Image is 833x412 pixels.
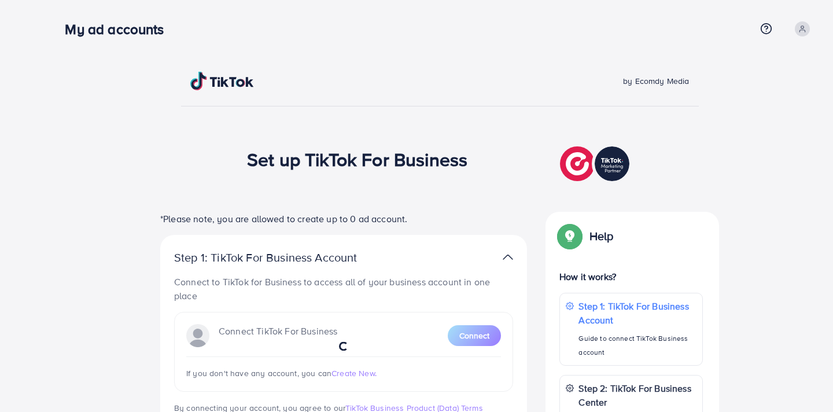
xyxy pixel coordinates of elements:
p: *Please note, you are allowed to create up to 0 ad account. [160,212,527,226]
p: Help [589,229,614,243]
img: Popup guide [559,226,580,247]
p: How it works? [559,270,703,284]
span: by Ecomdy Media [623,75,689,87]
p: Step 1: TikTok For Business Account [174,251,394,264]
h1: Set up TikTok For Business [247,148,467,170]
img: TikTok [190,72,254,90]
p: Step 2: TikTok For Business Center [578,381,696,409]
h3: My ad accounts [65,21,173,38]
img: TikTok partner [560,144,632,184]
p: Step 1: TikTok For Business Account [578,299,696,327]
p: Guide to connect TikTok Business account [578,332,696,359]
img: TikTok partner [503,249,513,266]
